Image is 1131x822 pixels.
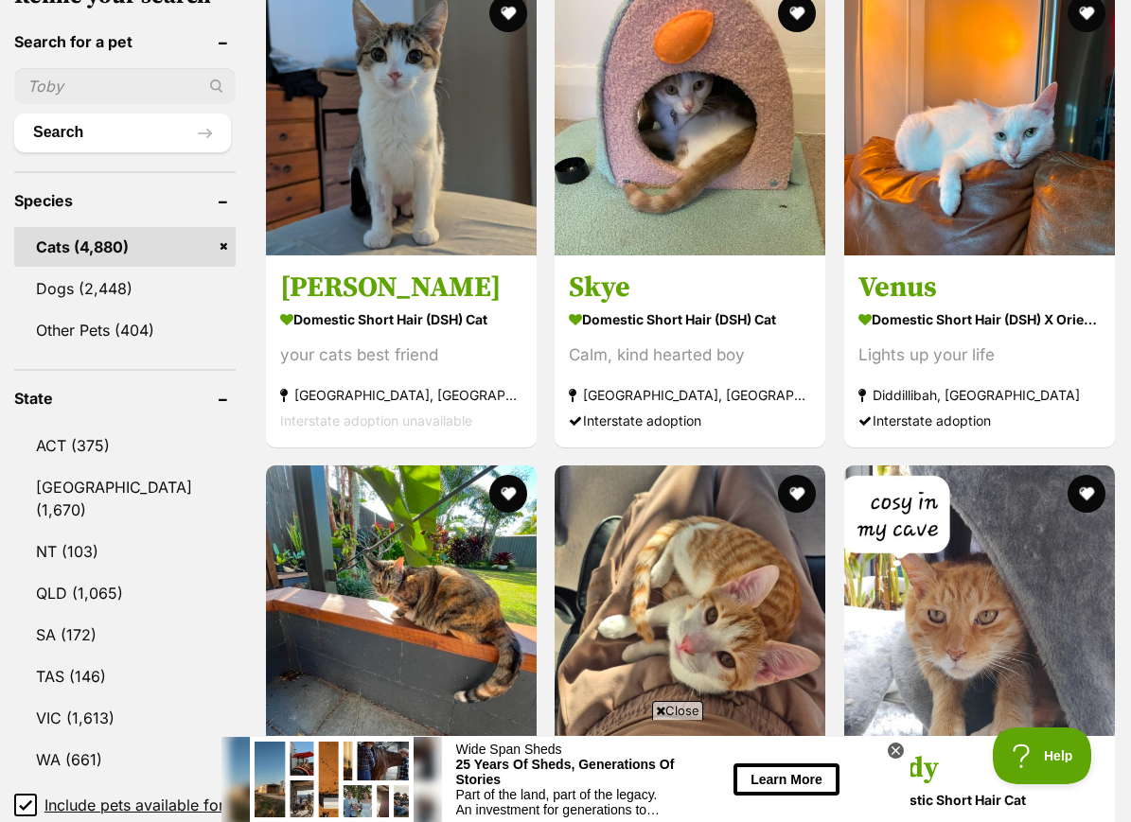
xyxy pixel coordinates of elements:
img: Cheddar - Domestic Short Hair (DSH) Cat [266,465,537,736]
div: Part of the land, part of the legacy. An investment for generations to come. [235,50,455,80]
span: Close [652,701,703,720]
button: favourite [779,475,817,513]
div: 25 Years Of Sheds, Generations Of Stories [235,20,455,50]
img: Buttercup - Domestic Short Hair (DSH) Cat [555,465,825,736]
header: Search for a pet [14,33,236,50]
header: State [14,390,236,407]
a: Skye Domestic Short Hair (DSH) Cat Calm, kind hearted boy [GEOGRAPHIC_DATA], [GEOGRAPHIC_DATA] In... [555,255,825,447]
div: Calm, kind hearted boy [569,342,811,368]
div: Lights up your life [858,342,1101,368]
span: Interstate adoption unavailable [280,412,472,428]
iframe: Advertisement [221,727,910,813]
button: favourite [1068,475,1105,513]
strong: [GEOGRAPHIC_DATA], [GEOGRAPHIC_DATA] [280,382,522,408]
a: Other Pets (404) [14,310,236,350]
h3: Teddy [858,749,1101,785]
img: Teddy - Domestic Short Hair Cat [844,465,1115,736]
strong: Diddillibah, [GEOGRAPHIC_DATA] [858,382,1101,408]
header: Species [14,192,236,209]
a: TAS (146) [14,656,236,696]
strong: Domestic Short Hair (DSH) Cat [280,306,522,333]
div: Interstate adoption [569,408,811,433]
strong: Domestic Short Hair Cat [858,785,1101,813]
a: [PERSON_NAME] Domestic Short Hair (DSH) Cat your cats best friend [GEOGRAPHIC_DATA], [GEOGRAPHIC_... [266,255,537,447]
strong: Domestic Short Hair (DSH) Cat [569,306,811,333]
iframe: Help Scout Beacon - Open [993,727,1093,784]
a: NT (103) [14,532,236,571]
div: your cats best friend [280,342,522,368]
h3: Venus [858,270,1101,306]
button: favourite [489,475,527,513]
a: QLD (1,065) [14,573,236,613]
a: Dogs (2,448) [14,269,236,308]
h3: [PERSON_NAME] [280,270,522,306]
a: [GEOGRAPHIC_DATA] (1,670) [14,467,236,530]
a: VIC (1,613) [14,698,236,738]
a: Cats (4,880) [14,227,236,267]
strong: Domestic Short Hair (DSH) x Oriental Shorthair Cat [858,306,1101,333]
div: Wide Span Sheds [235,5,455,20]
strong: [GEOGRAPHIC_DATA], [GEOGRAPHIC_DATA] [569,382,811,408]
input: Toby [14,68,236,104]
button: Learn More [512,26,617,58]
div: Interstate adoption [858,408,1101,433]
a: Venus Domestic Short Hair (DSH) x Oriental Shorthair Cat Lights up your life Diddillibah, [GEOGRA... [844,255,1115,447]
a: WA (661) [14,740,236,779]
button: Search [14,114,231,151]
h3: Skye [569,270,811,306]
a: ACT (375) [14,426,236,465]
a: SA (172) [14,615,236,655]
